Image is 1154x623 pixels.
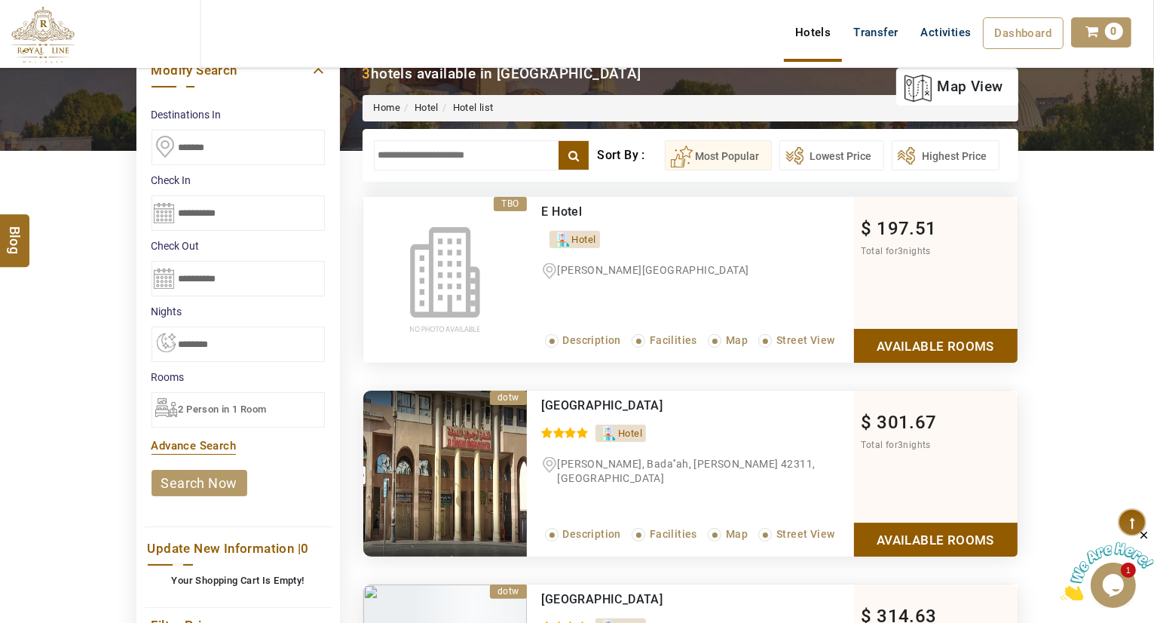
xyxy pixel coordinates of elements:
[862,246,931,256] span: Total for nights
[542,398,663,413] a: [GEOGRAPHIC_DATA]
[152,304,325,319] label: nights
[558,458,816,484] span: [PERSON_NAME], Bada''ah, [PERSON_NAME] 42311, [GEOGRAPHIC_DATA]
[618,428,642,439] span: Hotel
[490,585,527,599] div: dotw
[898,246,903,256] span: 3
[862,440,931,450] span: Total for nights
[152,238,325,253] label: Check Out
[877,218,936,239] span: 197.51
[171,575,304,586] b: Your Shopping Cart Is Empty!
[892,140,999,170] button: Highest Price
[563,334,621,346] span: Description
[776,334,834,346] span: Street View
[5,226,25,239] span: Blog
[542,204,791,219] div: E Hotel
[490,391,527,405] div: dotw
[374,102,401,113] a: Home
[542,204,583,219] a: E Hotel
[152,470,247,496] a: search now
[597,140,664,170] div: Sort By :
[854,329,1018,363] a: Show Rooms
[862,218,872,239] span: $
[779,140,884,170] button: Lowest Price
[363,391,527,557] img: x9w1HmBd_374a41aa2cebad09d378ce35c9abe212.png
[558,264,749,276] span: [PERSON_NAME][GEOGRAPHIC_DATA]
[842,17,909,48] a: Transfer
[415,102,439,113] a: Hotel
[542,398,791,413] div: Arjwan Aldiyafah Hotel
[542,592,663,606] a: [GEOGRAPHIC_DATA]
[494,197,526,211] div: TBO
[650,528,697,540] span: Facilities
[11,6,75,63] img: The Royal Line Holidays
[726,528,748,540] span: Map
[726,334,748,346] span: Map
[301,541,308,556] span: 0
[563,528,621,540] span: Description
[854,523,1018,557] a: Show Rooms
[179,404,267,415] span: 2 Person in 1 Room
[665,140,772,170] button: Most Popular
[542,592,791,607] div: Rua International Hotel
[1071,17,1131,48] a: 0
[1105,23,1123,40] span: 0
[650,334,697,346] span: Facilities
[439,101,494,115] li: Hotel list
[1061,529,1154,600] iframe: chat widget
[995,26,1052,40] span: Dashboard
[877,412,936,433] span: 301.67
[152,173,325,188] label: Check In
[152,107,325,122] label: Destinations In
[784,17,842,48] a: Hotels
[776,528,834,540] span: Street View
[910,17,983,48] a: Activities
[572,234,596,245] span: Hotel
[363,197,527,363] img: noimage.jpg
[862,412,872,433] span: $
[898,440,903,450] span: 3
[152,439,237,453] a: Advance Search
[148,539,329,559] a: Update New Information |0
[152,370,325,385] label: Rooms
